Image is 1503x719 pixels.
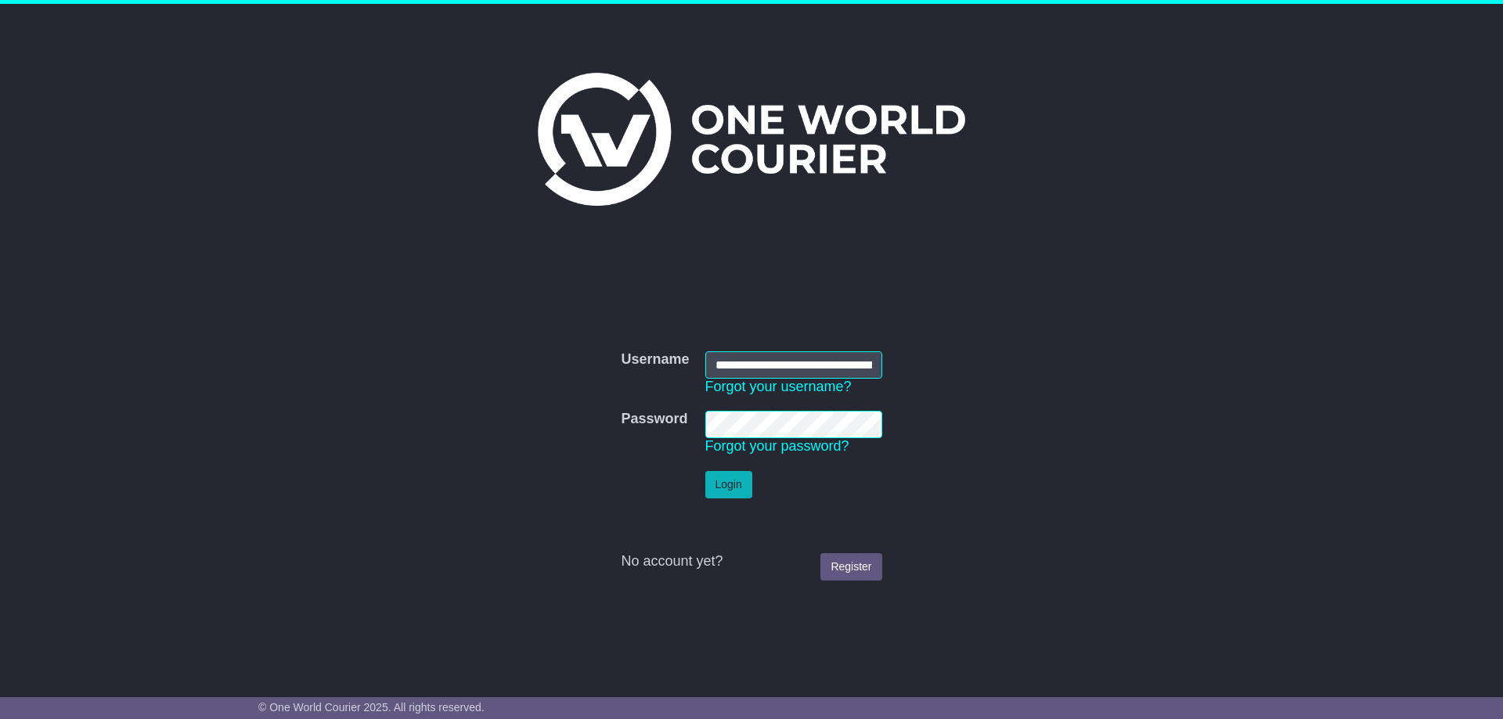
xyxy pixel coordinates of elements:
button: Login [705,471,752,498]
a: Register [820,553,881,581]
a: Forgot your password? [705,438,849,454]
div: No account yet? [621,553,881,570]
a: Forgot your username? [705,379,852,394]
img: One World [538,73,965,206]
label: Password [621,411,687,428]
span: © One World Courier 2025. All rights reserved. [258,701,485,714]
label: Username [621,351,689,368]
